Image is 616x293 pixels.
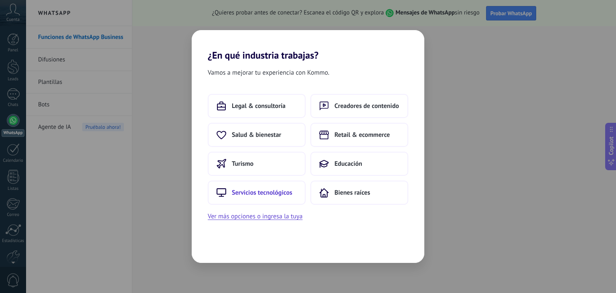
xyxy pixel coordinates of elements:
[208,152,306,176] button: Turismo
[310,152,408,176] button: Educación
[334,131,390,139] span: Retail & ecommerce
[208,211,302,222] button: Ver más opciones o ingresa la tuya
[208,94,306,118] button: Legal & consultoría
[310,94,408,118] button: Creadores de contenido
[310,181,408,205] button: Bienes raíces
[334,189,370,197] span: Bienes raíces
[208,181,306,205] button: Servicios tecnológicos
[192,30,424,61] h2: ¿En qué industria trabajas?
[232,102,286,110] span: Legal & consultoría
[334,102,399,110] span: Creadores de contenido
[310,123,408,147] button: Retail & ecommerce
[334,160,362,168] span: Educación
[208,123,306,147] button: Salud & bienestar
[208,67,329,78] span: Vamos a mejorar tu experiencia con Kommo.
[232,189,292,197] span: Servicios tecnológicos
[232,160,253,168] span: Turismo
[232,131,281,139] span: Salud & bienestar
